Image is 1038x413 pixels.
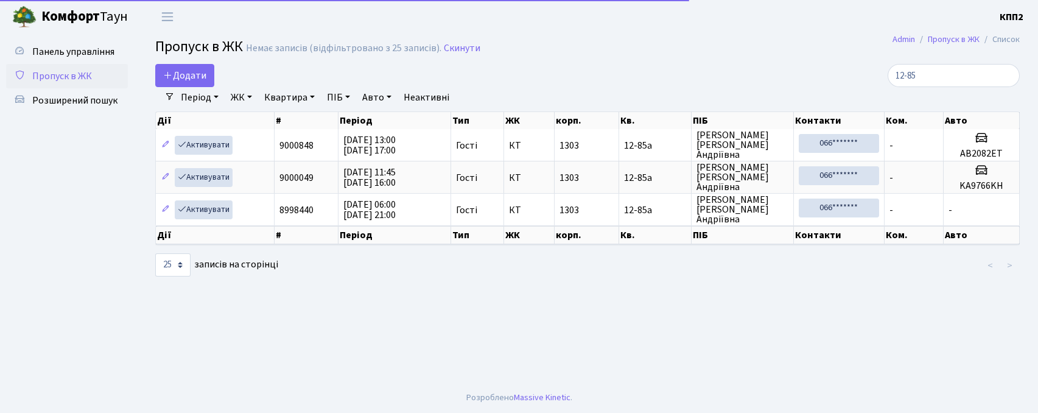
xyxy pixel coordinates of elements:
th: Авто [944,112,1020,129]
span: КТ [509,141,549,150]
span: - [889,203,893,217]
th: Період [338,112,451,129]
a: ЖК [226,87,257,108]
a: ПІБ [322,87,355,108]
div: Розроблено . [466,391,572,404]
a: Активувати [175,136,233,155]
span: КТ [509,173,549,183]
span: 1303 [559,203,579,217]
a: Розширений пошук [6,88,128,113]
span: Таун [41,7,128,27]
th: ПІБ [692,112,794,129]
th: ЖК [504,226,555,244]
th: # [275,112,338,129]
span: [DATE] 11:45 [DATE] 16:00 [343,166,396,189]
a: КПП2 [1000,10,1023,24]
span: Гості [456,205,477,215]
a: Неактивні [399,87,454,108]
span: 1303 [559,171,579,185]
nav: breadcrumb [874,27,1038,52]
h5: KA9766KH [949,180,1014,192]
th: # [275,226,338,244]
th: Кв. [619,226,692,244]
a: Пропуск в ЖК [928,33,980,46]
span: Пропуск в ЖК [32,69,92,83]
span: 9000848 [279,139,314,152]
a: Активувати [175,200,233,219]
th: корп. [555,112,620,129]
input: Пошук... [888,64,1020,87]
span: - [889,171,893,185]
span: КТ [509,205,549,215]
th: Контакти [794,226,885,244]
div: Немає записів (відфільтровано з 25 записів). [246,43,441,54]
li: Список [980,33,1020,46]
span: 12-85а [624,173,686,183]
th: Контакти [794,112,885,129]
span: 12-85а [624,205,686,215]
span: [DATE] 13:00 [DATE] 17:00 [343,133,396,157]
th: Ком. [885,226,944,244]
span: [PERSON_NAME] [PERSON_NAME] Андріївна [696,163,788,192]
a: Додати [155,64,214,87]
th: корп. [555,226,620,244]
a: Авто [357,87,396,108]
th: Кв. [619,112,692,129]
label: записів на сторінці [155,253,278,277]
span: 12-85а [624,141,686,150]
a: Панель управління [6,40,128,64]
th: Тип [451,226,504,244]
th: Дії [156,226,275,244]
a: Admin [892,33,915,46]
span: - [889,139,893,152]
span: [PERSON_NAME] [PERSON_NAME] Андріївна [696,130,788,160]
img: logo.png [12,5,37,29]
span: Гості [456,173,477,183]
span: [PERSON_NAME] [PERSON_NAME] Андріївна [696,195,788,224]
a: Пропуск в ЖК [6,64,128,88]
th: Дії [156,112,275,129]
b: Комфорт [41,7,100,26]
span: Гості [456,141,477,150]
h5: AB2082ET [949,148,1014,160]
span: Пропуск в ЖК [155,36,243,57]
a: Квартира [259,87,320,108]
span: [DATE] 06:00 [DATE] 21:00 [343,198,396,222]
a: Період [176,87,223,108]
th: Тип [451,112,504,129]
th: Період [338,226,451,244]
span: - [949,203,952,217]
th: ЖК [504,112,555,129]
span: Панель управління [32,45,114,58]
select: записів на сторінці [155,253,191,277]
span: 9000049 [279,171,314,185]
span: Додати [163,69,206,82]
a: Активувати [175,168,233,187]
th: Ком. [885,112,944,129]
a: Скинути [444,43,480,54]
th: ПІБ [692,226,794,244]
a: Massive Kinetic [514,391,570,404]
span: Розширений пошук [32,94,117,107]
span: 1303 [559,139,579,152]
button: Переключити навігацію [152,7,183,27]
th: Авто [944,226,1020,244]
span: 8998440 [279,203,314,217]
